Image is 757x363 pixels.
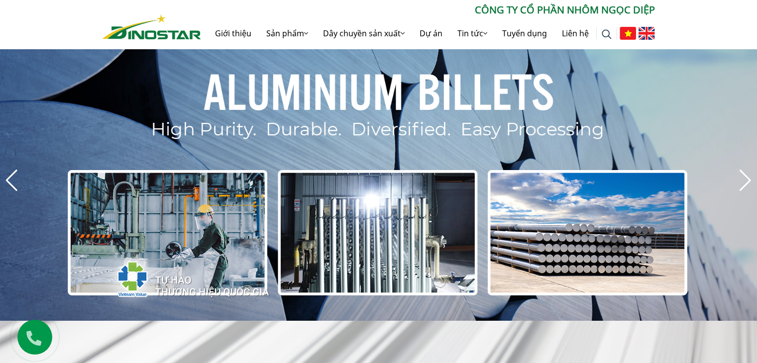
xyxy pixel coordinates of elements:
[554,17,596,49] a: Liên hệ
[739,170,752,191] div: Next slide
[450,17,495,49] a: Tin tức
[208,17,259,49] a: Giới thiệu
[639,27,655,40] img: English
[201,2,655,17] p: CÔNG TY CỔ PHẦN NHÔM NGỌC DIỆP
[495,17,554,49] a: Tuyển dụng
[103,12,201,39] a: Nhôm Dinostar
[259,17,316,49] a: Sản phẩm
[412,17,450,49] a: Dự án
[620,27,636,40] img: Tiếng Việt
[103,14,201,39] img: Nhôm Dinostar
[316,17,412,49] a: Dây chuyền sản xuất
[88,243,271,311] img: thqg
[5,170,18,191] div: Previous slide
[602,29,612,39] img: search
